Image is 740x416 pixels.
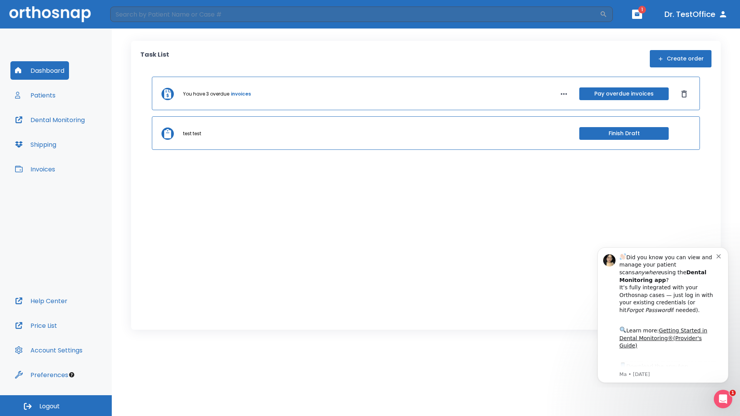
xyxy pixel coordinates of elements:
[34,121,131,160] div: Download the app: | ​ Let us know if you need help getting started!
[183,130,201,137] p: test test
[10,160,60,178] button: Invoices
[10,341,87,359] button: Account Settings
[231,91,251,97] a: invoices
[10,366,73,384] button: Preferences
[678,88,690,100] button: Dismiss
[730,390,736,396] span: 1
[10,86,60,104] button: Patients
[579,127,669,140] button: Finish Draft
[39,402,60,411] span: Logout
[131,12,137,18] button: Dismiss notification
[10,135,61,154] button: Shipping
[183,91,229,97] p: You have 3 overdue
[714,390,732,408] iframe: Intercom live chat
[661,7,731,21] button: Dr. TestOffice
[140,50,169,67] p: Task List
[586,240,740,387] iframe: Intercom notifications message
[638,6,646,13] span: 1
[34,123,102,137] a: App Store
[68,371,75,378] div: Tooltip anchor
[110,7,600,22] input: Search by Patient Name or Case #
[10,61,69,80] button: Dashboard
[579,87,669,100] button: Pay overdue invoices
[34,131,131,138] p: Message from Ma, sent 4w ago
[9,6,91,22] img: Orthosnap
[10,316,62,335] button: Price List
[650,50,711,67] button: Create order
[10,111,89,129] button: Dental Monitoring
[10,292,72,310] button: Help Center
